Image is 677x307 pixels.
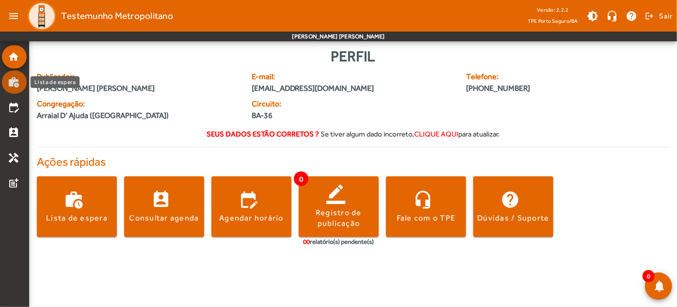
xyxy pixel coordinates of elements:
[252,71,455,83] span: E-mail:
[528,16,578,26] span: TPE Porto Seguro/BA
[46,213,108,223] div: Lista de espera
[37,71,240,83] span: Publicador:
[37,155,669,169] h4: Ações rápidas
[37,45,669,67] div: Perfil
[8,177,19,189] mat-icon: post_add
[473,176,553,237] button: Dúvidas / Suporte
[397,213,456,223] div: Fale com o TPE
[124,176,204,237] button: Consultar agenda
[207,130,319,138] strong: Seus dados estão corretos ?
[8,102,19,113] mat-icon: edit_calendar
[252,98,347,110] span: Circuito:
[219,213,284,223] div: Agendar horário
[643,270,655,282] span: 0
[304,238,310,245] span: 00
[659,8,673,24] span: Sair
[61,8,173,24] span: Testemunho Metropolitano
[477,213,549,223] div: Dúvidas / Suporte
[27,1,56,31] img: Logo TPE
[386,176,466,237] button: Fale com o TPE
[211,176,291,237] button: Agendar horário
[299,207,379,229] div: Registro de publicação
[8,152,19,164] mat-icon: handyman
[8,127,19,138] mat-icon: perm_contact_calendar
[299,176,379,237] button: Registro de publicação
[252,83,455,94] span: [EMAIL_ADDRESS][DOMAIN_NAME]
[414,130,458,138] span: clique aqui
[129,213,199,223] div: Consultar agenda
[37,83,240,94] span: [PERSON_NAME] [PERSON_NAME]
[37,110,169,121] span: Arraial D’ Ajuda ([GEOGRAPHIC_DATA])
[252,110,347,121] span: BA-36
[466,83,615,94] span: [PHONE_NUMBER]
[8,51,19,63] mat-icon: home
[528,4,578,16] div: Versão: 2.2.2
[37,176,117,237] button: Lista de espera
[321,130,500,138] span: Se tiver algum dado incorreto, para atualizar.
[304,237,374,247] div: relatório(s) pendente(s)
[466,71,615,83] span: Telefone:
[37,98,240,110] span: Congregação:
[644,9,673,23] button: Sair
[8,76,19,88] mat-icon: work_history
[4,6,23,26] mat-icon: menu
[23,1,173,31] a: Testemunho Metropolitano
[294,171,308,186] span: 0
[31,76,80,88] div: Lista de espera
